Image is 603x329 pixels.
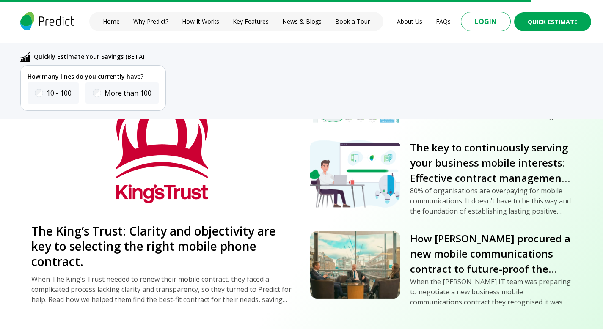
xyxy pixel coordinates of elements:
img: How Harper Macleod procured a new mobile communications contract to future-proof the business. [310,231,400,299]
img: logo [19,12,76,30]
button: Quick Estimate [514,12,591,31]
label: 10 - 100 [47,88,72,98]
button: Login [461,12,511,31]
a: How It Works [182,17,219,26]
p: 80% of organisations are overpaying for mobile communications. It doesn’t have to be this way and... [410,186,572,216]
a: FAQs [436,17,451,26]
img: The key to continuously serving your business mobile interests: Effective contract management thr... [310,140,400,208]
img: abc [20,52,30,62]
a: Home [103,17,120,26]
p: When The King’s Trust needed to renew their mobile contract, they faced a complicated process lac... [31,274,293,304]
a: News & Blogs [282,17,322,26]
a: Key Features [233,17,269,26]
a: The King’s Trust: Clarity and objectivity are key to selecting the right mobile phone contract. [31,223,293,269]
a: About Us [397,17,422,26]
p: Quickly Estimate Your Savings (BETA) [34,52,144,61]
a: The key to continuously serving your business mobile interests: Effective contract management thr... [410,140,572,186]
p: When the [PERSON_NAME] IT team was preparing to negotiate a new business mobile communications co... [410,277,572,307]
a: How [PERSON_NAME] procured a new mobile communications contract to future-proof the business. [410,231,572,277]
img: new-study [43,60,281,218]
a: Why Predict? [133,17,168,26]
a: Book a Tour [335,17,370,26]
label: More than 100 [105,88,151,98]
p: How many lines do you currently have? [28,72,159,81]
